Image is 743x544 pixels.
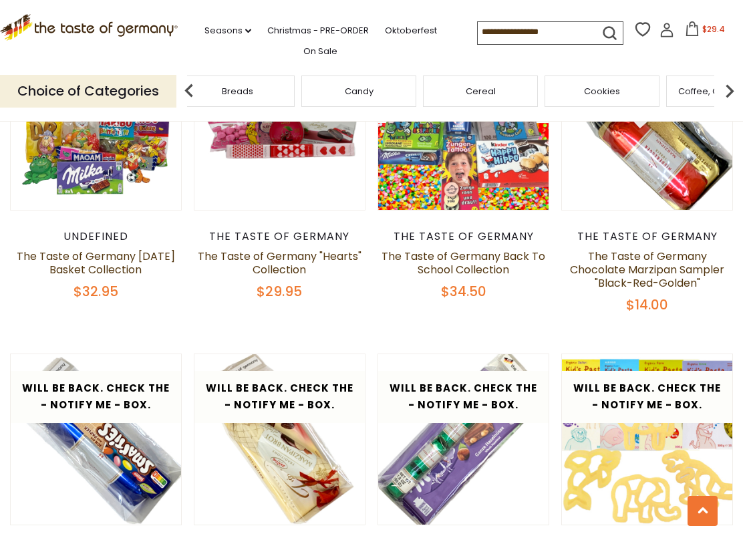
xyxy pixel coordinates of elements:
[466,86,496,96] a: Cereal
[716,78,743,104] img: next arrow
[573,381,721,412] span: Will be back. Check the - Notify Me - Box.
[194,354,365,525] img: The Taste of Germany Chocolate Marzipan Sampler "Yellow"
[17,249,175,277] a: The Taste of Germany [DATE] Basket Collection
[267,23,369,38] a: Christmas - PRE-ORDER
[198,249,361,277] a: The Taste of Germany "Hearts" Collection
[22,381,170,412] span: Will be back. Check the - Notify Me - Box.
[584,86,620,96] a: Cookies
[570,249,724,291] a: The Taste of Germany Chocolate Marzipan Sampler "Black-Red-Golden"
[10,230,182,243] div: undefined
[11,354,181,525] img: The Taste of Germany Chocolate Marzipan Sampler "Blue"
[378,354,549,525] img: The Taste of Germany Chocolate Marzipan Sampler "Green"
[345,86,374,96] a: Candy
[204,23,251,38] a: Seasons
[11,39,181,210] img: The Taste of Germany Easter Basket Collection
[378,39,549,210] img: The Taste of Germany Back To School Collection
[626,295,668,314] span: $14.00
[562,39,732,210] img: The Taste of Germany Chocolate Marzipan Sampler "Black-Red-Golden"
[562,354,732,525] img: Alb Gold Organic Kids Pasta with Animal Shapes, 4 pack, 42 oz.
[382,249,545,277] a: The Taste of Germany Back To School Collection
[194,230,365,243] div: The Taste of Germany
[378,230,549,243] div: The Taste of Germany
[702,23,725,35] span: $29.4
[390,381,537,412] span: Will be back. Check the - Notify Me - Box.
[441,282,486,301] span: $34.50
[561,230,733,243] div: The Taste of Germany
[194,39,365,210] img: The Taste of Germany "Hearts" Collection
[677,21,734,41] button: $29.4
[303,44,337,59] a: On Sale
[73,282,118,301] span: $32.95
[206,381,353,412] span: Will be back. Check the - Notify Me - Box.
[176,78,202,104] img: previous arrow
[257,282,302,301] span: $29.95
[385,23,437,38] a: Oktoberfest
[222,86,253,96] a: Breads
